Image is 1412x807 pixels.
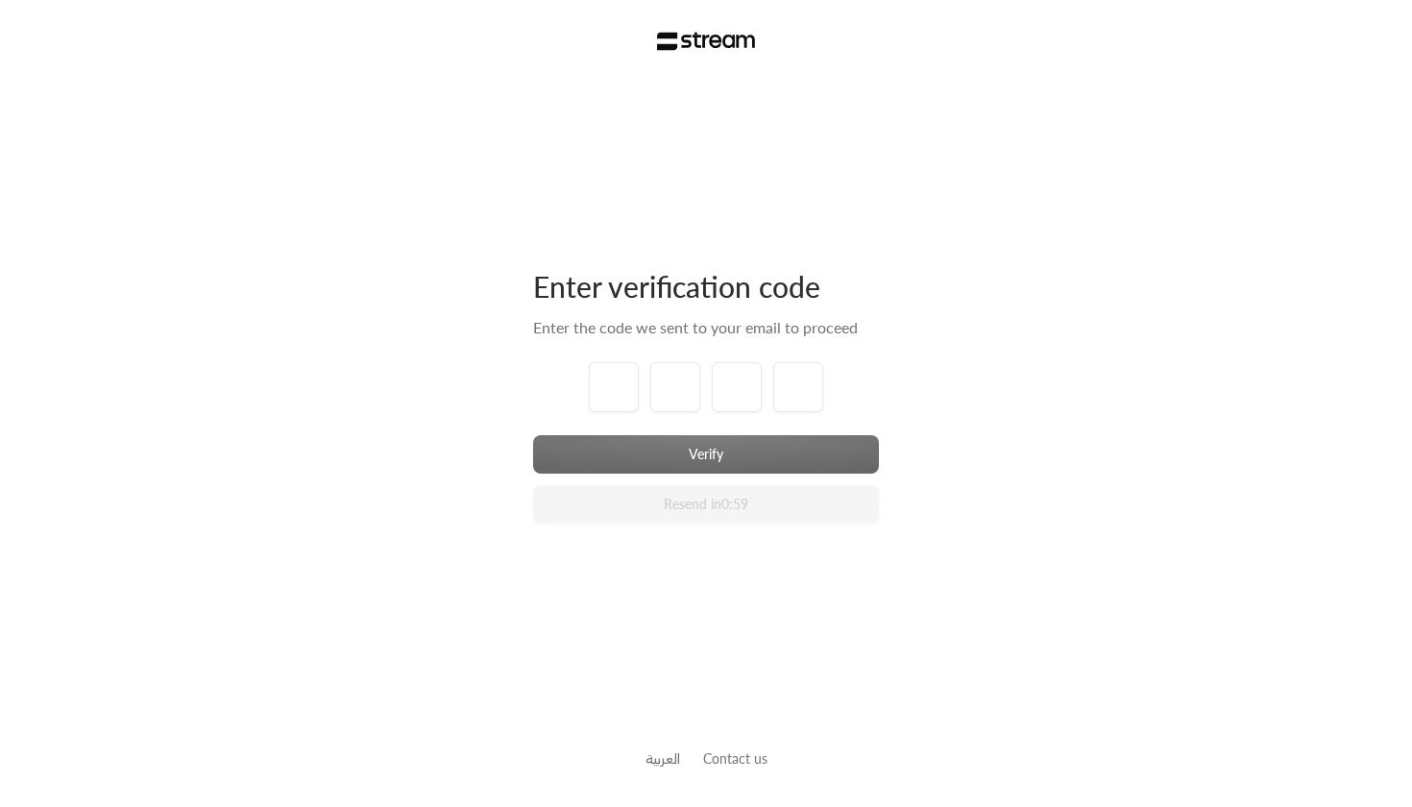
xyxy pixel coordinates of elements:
button: Contact us [703,748,767,769]
a: العربية [645,741,680,776]
div: Enter verification code [533,268,879,305]
img: Stream Logo [657,32,756,51]
a: Contact us [703,750,767,767]
div: Enter the code we sent to your email to proceed [533,316,879,339]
